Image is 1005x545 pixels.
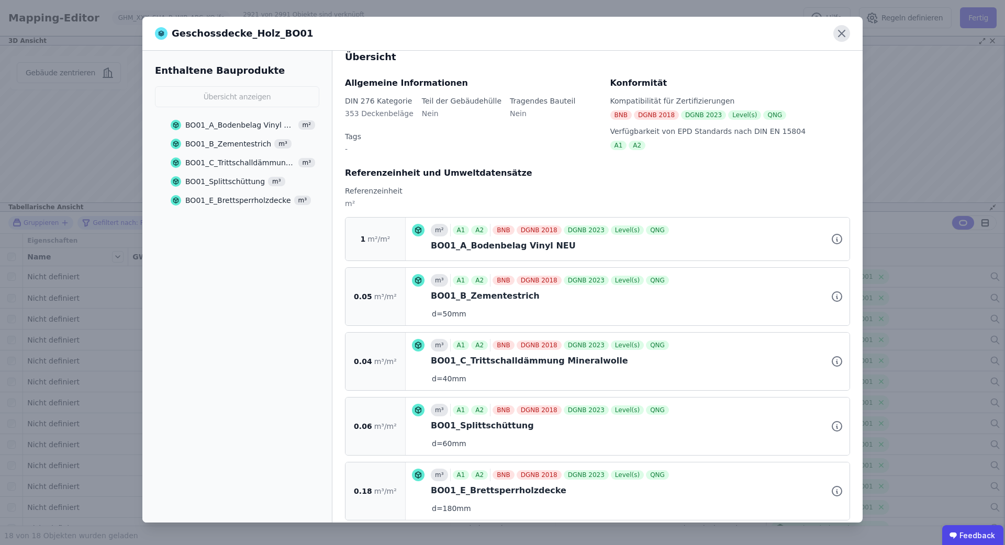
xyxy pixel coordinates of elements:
[610,126,851,137] div: Verfügbarkeit von EPD Standards nach DIN EN 15804
[361,234,366,244] span: 1
[471,225,488,235] div: A2
[422,96,501,106] div: Teil der Gebäudehülle
[294,196,311,205] span: m³
[471,470,488,480] div: A2
[412,369,843,384] div: d=40mm
[493,276,514,285] div: BNB
[564,405,609,415] div: DGNB 2023
[611,340,644,350] div: Level(s)
[431,469,448,481] div: m³
[374,486,397,496] span: m³/m²
[298,158,316,167] span: m³
[274,139,292,149] span: m³
[354,356,372,367] span: 0.04
[412,499,843,514] div: d=180mm
[345,144,361,163] div: -
[431,240,843,252] div: BO01_A_Bodenbelag Vinyl NEU
[345,77,598,89] div: Allgemeine Informationen
[564,276,609,285] div: DGNB 2023
[646,470,669,480] div: QNG
[185,157,295,168] div: BO01_C_Trittschalldämmung Mineralwolle
[374,421,397,432] span: m³/m²
[412,434,843,449] div: d=60mm
[431,274,448,287] div: m³
[763,110,786,120] div: QNG
[298,120,316,130] span: m²
[185,176,265,187] div: BO01_Splittschüttung
[728,110,761,120] div: Level(s)
[431,355,843,367] div: BO01_C_Trittschalldämmung Mineralwolle
[431,419,843,432] div: BO01_Splittschüttung
[412,304,843,319] div: d=50mm
[610,96,851,106] div: Kompatibilität für Zertifizierungen
[517,225,562,235] div: DGNB 2018
[345,198,850,217] div: m²
[611,225,644,235] div: Level(s)
[646,276,669,285] div: QNG
[517,276,562,285] div: DGNB 2018
[345,167,850,179] div: Referenzeinheit und Umweltdatensätze
[367,234,390,244] span: m²/m²
[611,405,644,415] div: Level(s)
[155,63,319,78] div: Enthaltene Bauprodukte
[345,50,850,64] div: Übersicht
[374,356,397,367] span: m³/m²
[185,120,295,130] div: BO01_A_Bodenbelag Vinyl NEU
[646,225,669,235] div: QNG
[471,405,488,415] div: A2
[471,340,488,350] div: A2
[155,26,314,41] div: Geschossdecke_Holz_BO01
[611,276,644,285] div: Level(s)
[453,340,470,350] div: A1
[629,141,645,150] div: A2
[345,186,850,196] div: Referenzeinheit
[493,470,514,480] div: BNB
[611,470,644,480] div: Level(s)
[374,291,397,302] span: m³/m²
[431,484,843,497] div: BO01_E_Brettsperrholzdecke
[431,339,448,351] div: m³
[345,131,361,142] div: Tags
[431,290,843,302] div: BO01_B_Zementestrich
[354,486,372,496] span: 0.18
[493,405,514,415] div: BNB
[510,96,575,106] div: Tragendes Bauteil
[453,276,470,285] div: A1
[354,291,372,302] span: 0.05
[564,470,609,480] div: DGNB 2023
[517,340,562,350] div: DGNB 2018
[345,96,414,106] div: DIN 276 Kategorie
[185,139,271,149] div: BO01_B_Zementestrich
[453,470,470,480] div: A1
[610,110,632,120] div: BNB
[510,108,575,127] div: Nein
[431,224,448,236] div: m²
[493,340,514,350] div: BNB
[493,225,514,235] div: BNB
[681,110,726,120] div: DGNB 2023
[453,225,470,235] div: A1
[610,77,851,89] div: Konformität
[517,405,562,415] div: DGNB 2018
[646,405,669,415] div: QNG
[345,108,414,127] div: 353 Deckenbeläge
[185,195,291,206] div: BO01_E_Brettsperrholzdecke
[646,340,669,350] div: QNG
[610,141,627,150] div: A1
[431,404,448,416] div: m³
[422,108,501,127] div: Nein
[471,276,488,285] div: A2
[354,421,372,432] span: 0.06
[634,110,679,120] div: DGNB 2018
[453,405,470,415] div: A1
[268,177,285,186] span: m³
[155,86,319,107] button: Übersicht anzeigen
[517,470,562,480] div: DGNB 2018
[564,340,609,350] div: DGNB 2023
[564,225,609,235] div: DGNB 2023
